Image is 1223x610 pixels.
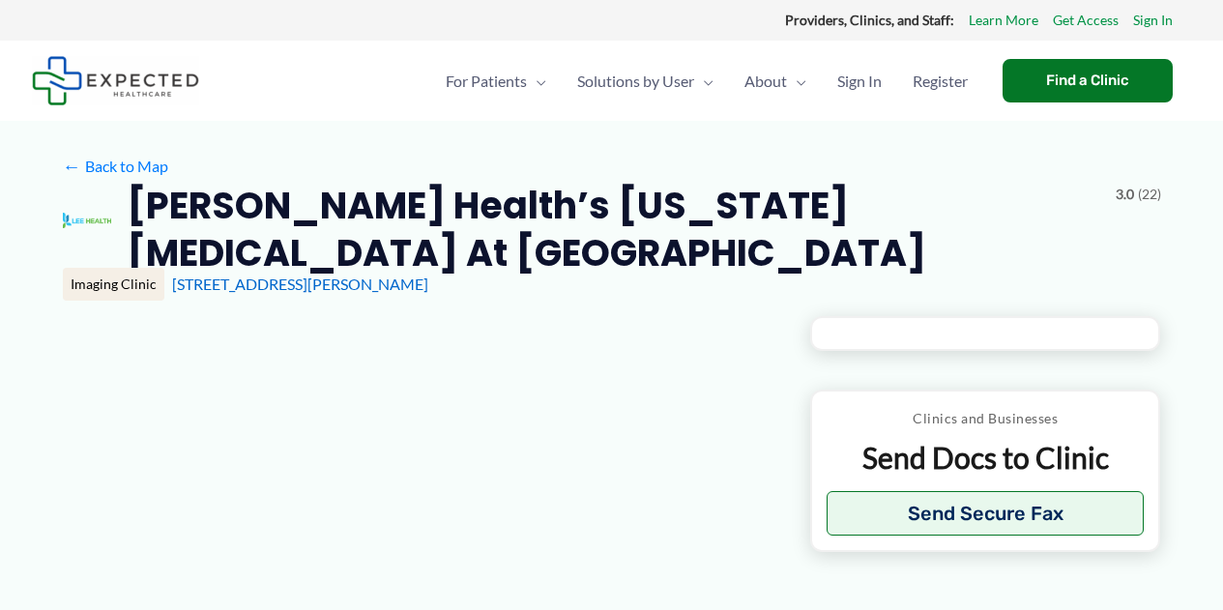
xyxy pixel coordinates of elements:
a: For PatientsMenu Toggle [430,47,562,115]
span: 3.0 [1116,182,1134,207]
span: Sign In [837,47,882,115]
nav: Primary Site Navigation [430,47,983,115]
span: Register [913,47,968,115]
span: About [744,47,787,115]
span: Menu Toggle [787,47,806,115]
a: AboutMenu Toggle [729,47,822,115]
a: Sign In [822,47,897,115]
div: Imaging Clinic [63,268,164,301]
a: Learn More [969,8,1038,33]
span: (22) [1138,182,1161,207]
p: Clinics and Businesses [827,406,1145,431]
a: Register [897,47,983,115]
span: ← [63,157,81,175]
a: Find a Clinic [1003,59,1173,102]
a: Sign In [1133,8,1173,33]
img: Expected Healthcare Logo - side, dark font, small [32,56,199,105]
strong: Providers, Clinics, and Staff: [785,12,954,28]
span: Menu Toggle [694,47,713,115]
h2: [PERSON_NAME] Health’s [US_STATE] [MEDICAL_DATA] at [GEOGRAPHIC_DATA] [127,182,1099,277]
a: ←Back to Map [63,152,168,181]
p: Send Docs to Clinic [827,439,1145,477]
span: For Patients [446,47,527,115]
span: Solutions by User [577,47,694,115]
button: Send Secure Fax [827,491,1145,536]
a: [STREET_ADDRESS][PERSON_NAME] [172,275,428,293]
a: Get Access [1053,8,1119,33]
span: Menu Toggle [527,47,546,115]
a: Solutions by UserMenu Toggle [562,47,729,115]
